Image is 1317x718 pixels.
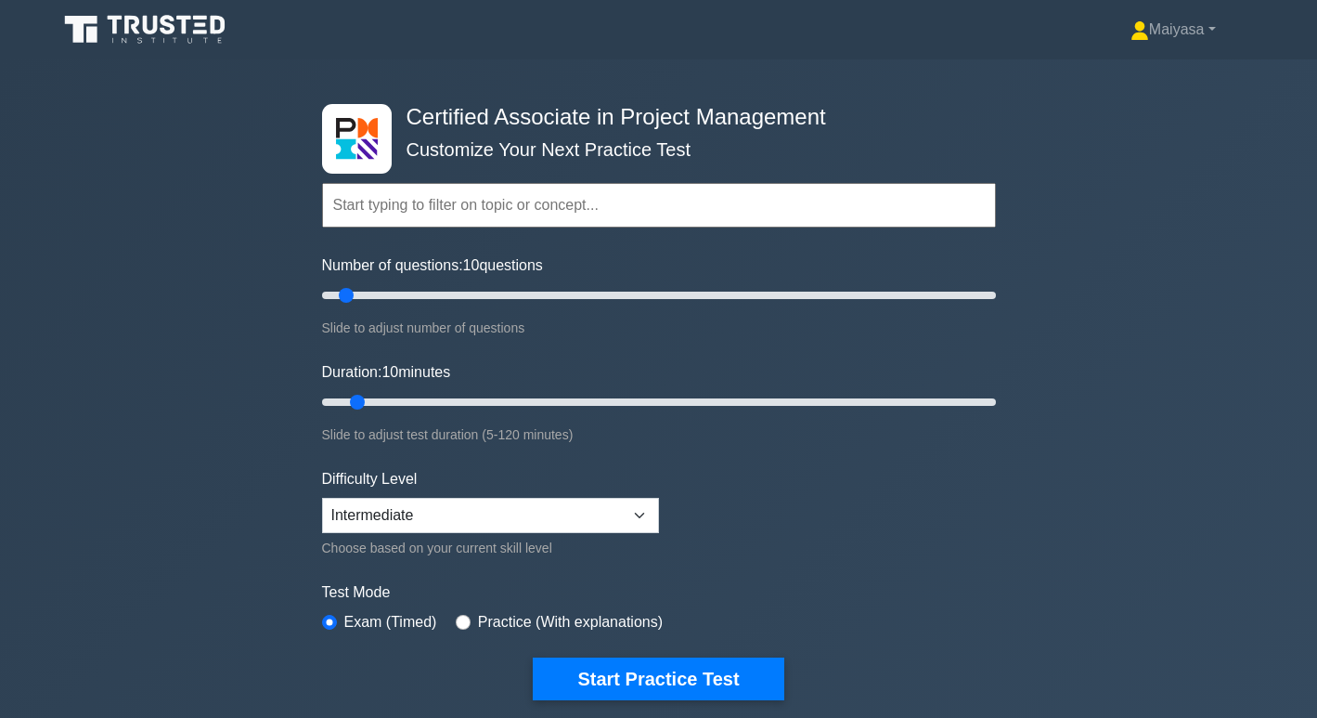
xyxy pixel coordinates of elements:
a: Maiyasa [1086,11,1260,48]
label: Difficulty Level [322,468,418,490]
button: Start Practice Test [533,658,783,700]
label: Duration: minutes [322,361,451,384]
label: Number of questions: questions [322,255,543,277]
label: Test Mode [322,581,996,604]
h4: Certified Associate in Project Management [399,104,905,131]
span: 10 [463,257,480,273]
span: 10 [381,364,398,380]
div: Choose based on your current skill level [322,537,659,559]
div: Slide to adjust test duration (5-120 minutes) [322,424,996,446]
label: Exam (Timed) [344,611,437,633]
input: Start typing to filter on topic or concept... [322,183,996,228]
label: Practice (With explanations) [478,611,663,633]
div: Slide to adjust number of questions [322,317,996,339]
